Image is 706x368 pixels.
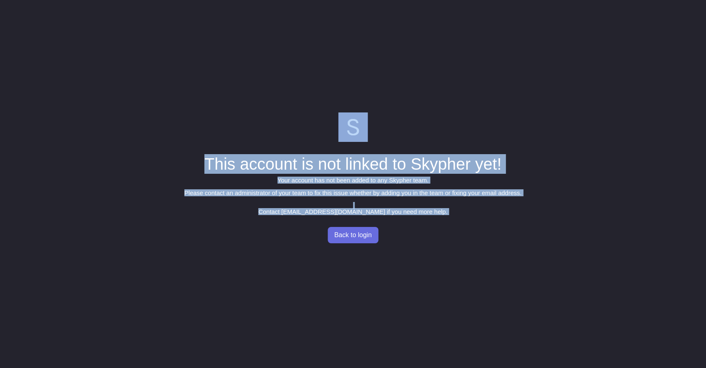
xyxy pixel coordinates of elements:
button: Back to login [328,227,378,243]
p: Please contact an administrator of your team to fix this issue whether by adding you in the team ... [184,190,521,196]
img: skypher [338,112,368,142]
p: Contact [EMAIL_ADDRESS][DOMAIN_NAME] if you need more help. [184,209,521,215]
p: Your account has not been added to any Skypher team. [184,177,521,183]
h1: This account is not linked to Skypher yet! [184,154,521,174]
span: Back to login [334,232,372,238]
